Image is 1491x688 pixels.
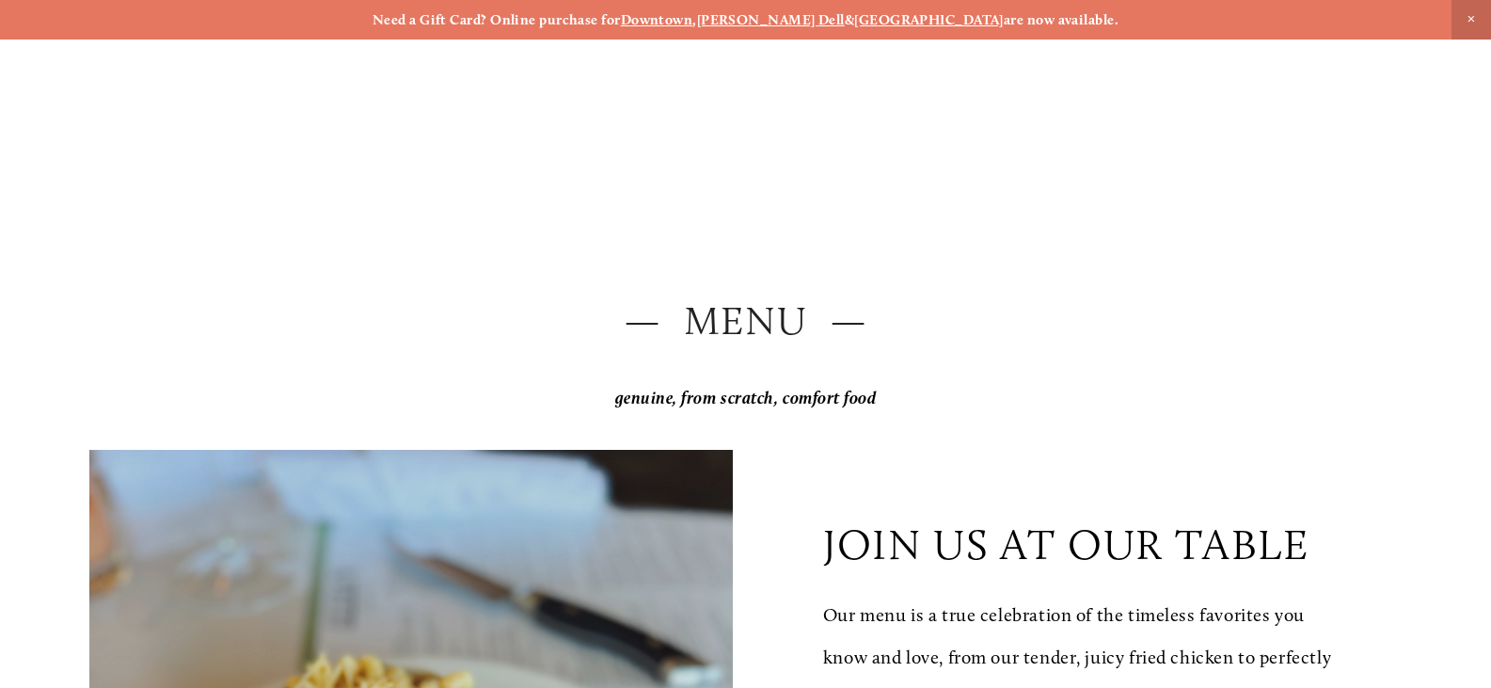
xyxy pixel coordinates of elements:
h2: — Menu — [89,294,1402,349]
p: join us at our table [823,520,1309,569]
strong: & [845,11,854,28]
a: Downtown [621,11,693,28]
strong: Need a Gift Card? Online purchase for [373,11,621,28]
em: genuine, from scratch, comfort food [615,388,877,408]
strong: are now available. [1004,11,1118,28]
strong: , [692,11,696,28]
a: [PERSON_NAME] Dell [697,11,845,28]
a: [GEOGRAPHIC_DATA] [854,11,1004,28]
